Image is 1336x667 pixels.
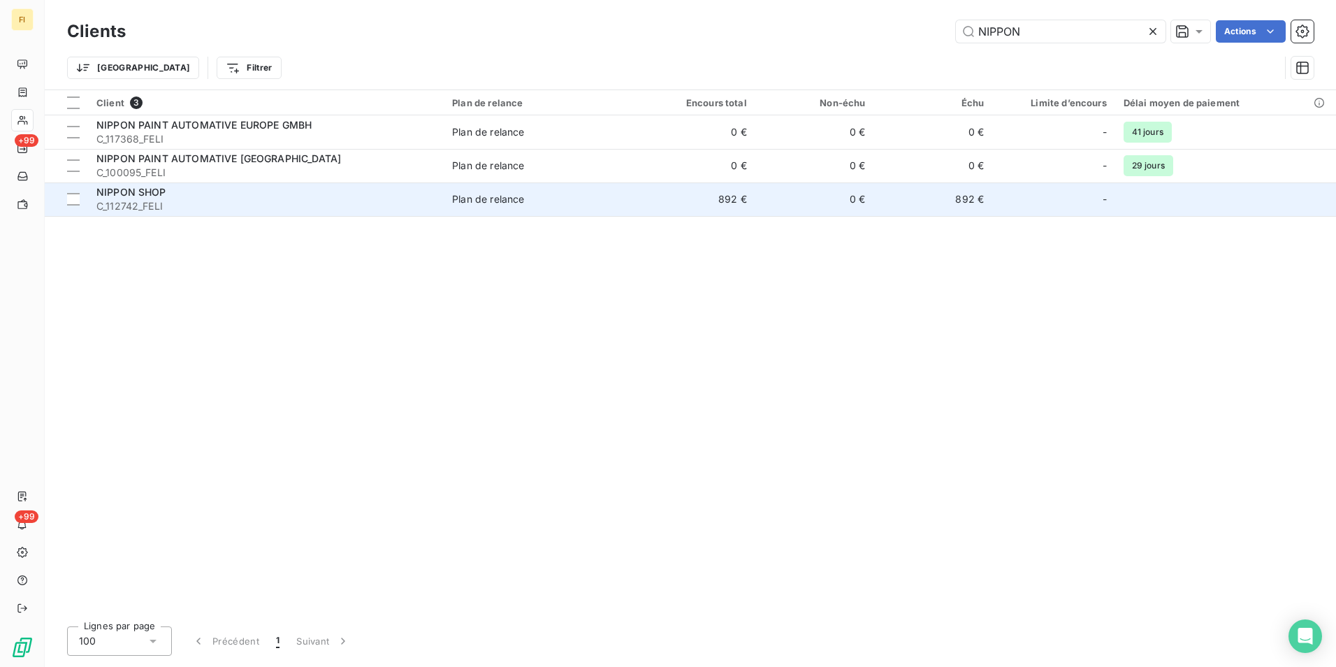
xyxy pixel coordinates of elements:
[882,97,984,108] div: Échu
[96,132,435,146] span: C_117368_FELI
[288,626,358,656] button: Suivant
[1103,125,1107,139] span: -
[96,152,341,164] span: NIPPON PAINT AUTOMATIVE [GEOGRAPHIC_DATA]
[11,636,34,659] img: Logo LeanPay
[873,115,992,149] td: 0 €
[183,626,268,656] button: Précédent
[67,57,199,79] button: [GEOGRAPHIC_DATA]
[96,166,435,180] span: C_100095_FELI
[15,134,38,147] span: +99
[1288,619,1322,653] div: Open Intercom Messenger
[1124,155,1173,176] span: 29 jours
[268,626,288,656] button: 1
[96,119,312,131] span: NIPPON PAINT AUTOMATIVE EUROPE GMBH
[452,97,628,108] div: Plan de relance
[11,8,34,31] div: FI
[956,20,1166,43] input: Rechercher
[452,192,524,206] div: Plan de relance
[96,199,435,213] span: C_112742_FELI
[755,149,874,182] td: 0 €
[130,96,143,109] span: 3
[1216,20,1286,43] button: Actions
[276,634,279,648] span: 1
[1001,97,1107,108] div: Limite d’encours
[645,97,747,108] div: Encours total
[452,159,524,173] div: Plan de relance
[755,115,874,149] td: 0 €
[217,57,281,79] button: Filtrer
[637,149,755,182] td: 0 €
[873,182,992,216] td: 892 €
[67,19,126,44] h3: Clients
[79,634,96,648] span: 100
[15,510,38,523] span: +99
[873,149,992,182] td: 0 €
[1103,159,1107,173] span: -
[764,97,866,108] div: Non-échu
[96,186,166,198] span: NIPPON SHOP
[1124,122,1172,143] span: 41 jours
[1124,97,1328,108] div: Délai moyen de paiement
[1103,192,1107,206] span: -
[11,137,33,159] a: +99
[452,125,524,139] div: Plan de relance
[637,115,755,149] td: 0 €
[637,182,755,216] td: 892 €
[755,182,874,216] td: 0 €
[96,97,124,108] span: Client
